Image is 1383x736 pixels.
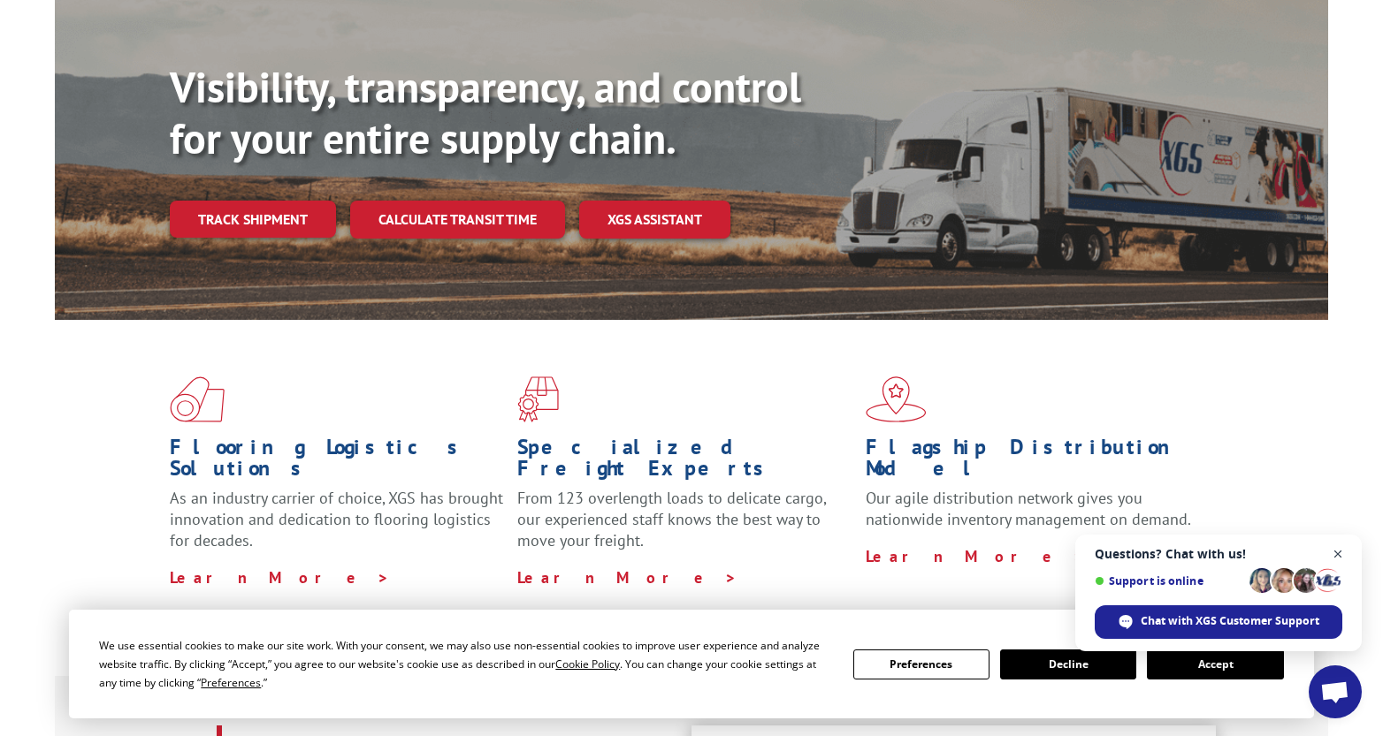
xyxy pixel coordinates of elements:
button: Preferences [853,649,989,679]
span: As an industry carrier of choice, XGS has brought innovation and dedication to flooring logistics... [170,488,503,550]
span: Our agile distribution network gives you nationwide inventory management on demand. [866,488,1191,529]
a: Track shipment [170,201,336,238]
b: Visibility, transparency, and control for your entire supply chain. [170,59,801,165]
span: Questions? Chat with us! [1095,547,1342,561]
h1: Specialized Freight Experts [517,436,852,488]
a: Learn More > [170,567,390,588]
a: XGS ASSISTANT [579,201,730,239]
div: We use essential cookies to make our site work. With your consent, we may also use non-essential ... [99,636,831,692]
a: Learn More > [866,546,1086,566]
h1: Flagship Distribution Model [866,436,1200,488]
img: xgs-icon-total-supply-chain-intelligence-red [170,376,225,422]
div: Chat with XGS Customer Support [1095,605,1342,639]
img: xgs-icon-flagship-distribution-model-red [866,376,927,422]
span: Support is online [1095,574,1243,588]
div: Cookie Consent Prompt [69,610,1314,718]
button: Decline [1000,649,1136,679]
h1: Flooring Logistics Solutions [170,436,504,488]
a: Calculate transit time [350,201,565,239]
div: Open chat [1309,665,1362,718]
span: Cookie Policy [555,656,620,672]
a: Learn More > [517,567,737,588]
span: Close chat [1327,543,1349,565]
button: Accept [1147,649,1283,679]
img: xgs-icon-focused-on-flooring-red [517,376,559,422]
p: From 123 overlength loads to delicate cargo, our experienced staff knows the best way to move you... [517,488,852,566]
span: Preferences [201,675,261,690]
span: Chat with XGS Customer Support [1141,613,1319,629]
